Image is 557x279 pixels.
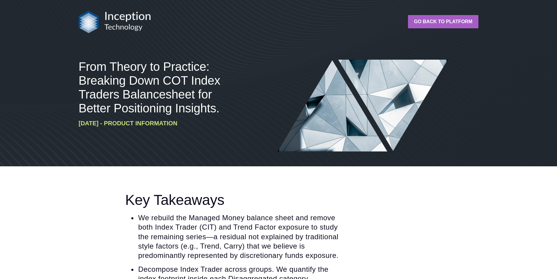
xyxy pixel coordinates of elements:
strong: Go back to platform [414,19,472,24]
li: We rebuild the Managed Money balance sheet and remove both Index Trader (CIT) and Trend Factor ex... [138,213,343,260]
span: From Theory to Practice: Breaking Down COT Index Traders Balancesheet for Better Positioning Insi... [79,60,220,115]
h2: Key Takeaways [125,192,343,208]
h6: [DATE] - Product Information [79,120,242,127]
a: Go back to platform [408,15,478,28]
